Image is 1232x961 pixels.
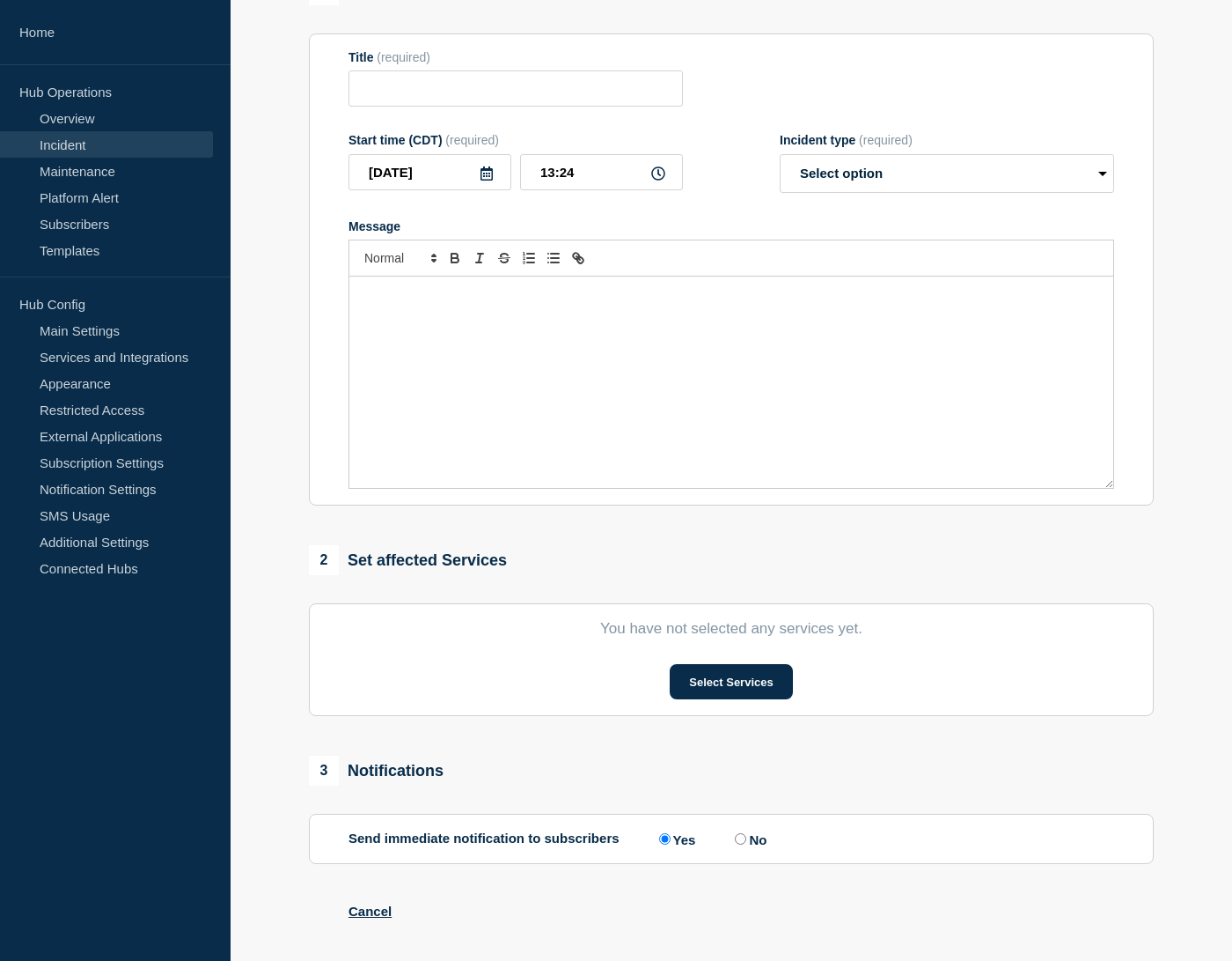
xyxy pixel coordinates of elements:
[780,133,1114,147] div: Incident type
[348,154,511,190] input: YYYY-MM-DD
[492,248,517,269] button: Toggle strikethrough text
[348,904,392,919] button: Cancel
[348,133,683,147] div: Start time (CDT)
[349,277,1113,488] div: Message
[443,248,467,269] button: Toggle bold text
[309,756,444,786] div: Notifications
[780,154,1114,193] select: Incident type
[348,219,1114,233] div: Message
[655,831,696,847] label: Yes
[445,133,499,147] span: (required)
[348,620,1114,638] p: You have not selected any services yet.
[467,248,492,269] button: Toggle italic text
[517,248,541,269] button: Toggle ordered list
[309,545,339,575] span: 2
[520,154,683,190] input: HH:MM
[356,248,443,269] span: Font size
[348,50,683,64] div: Title
[735,833,746,845] input: No
[659,833,671,845] input: Yes
[348,831,620,847] p: Send immediate notification to subscribers
[566,248,590,269] button: Toggle link
[670,664,792,699] button: Select Services
[348,70,683,107] input: Title
[348,831,1114,847] div: Send immediate notification to subscribers
[859,133,913,147] span: (required)
[541,248,566,269] button: Toggle bulleted list
[309,756,339,786] span: 3
[309,545,507,575] div: Set affected Services
[377,50,430,64] span: (required)
[730,831,766,847] label: No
